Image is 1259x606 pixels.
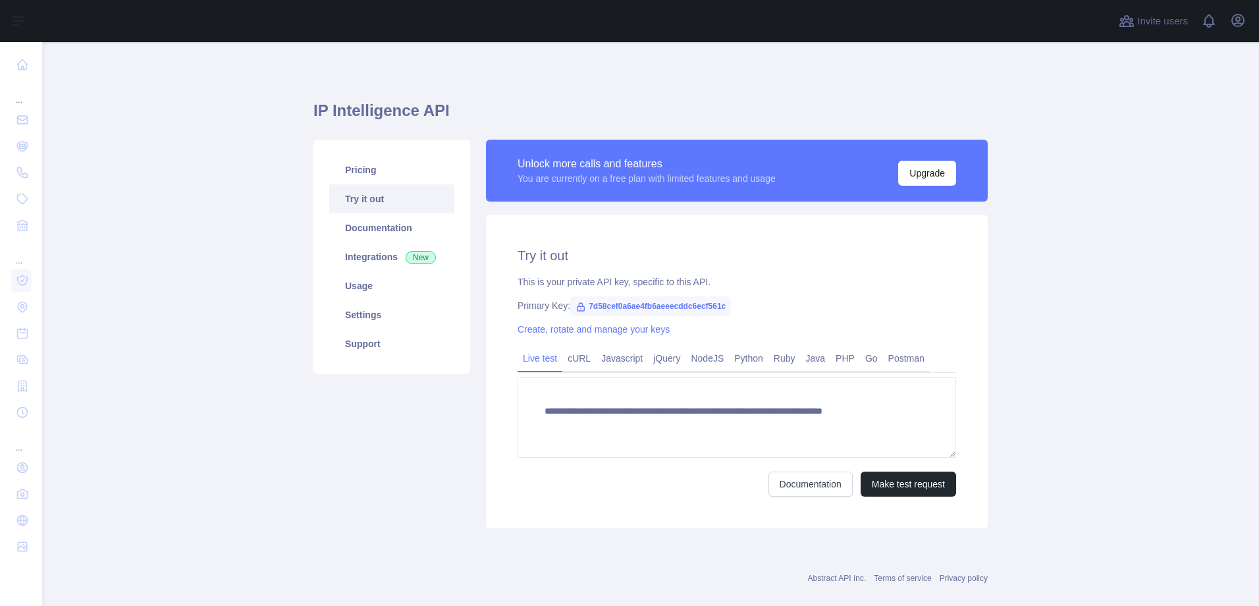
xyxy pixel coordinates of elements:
[768,472,853,497] a: Documentation
[406,251,436,264] span: New
[861,472,956,497] button: Make test request
[1116,11,1191,32] button: Invite users
[518,324,670,335] a: Create, rotate and manage your keys
[518,275,956,289] div: This is your private API key, specific to this API.
[329,242,454,271] a: Integrations New
[518,156,776,172] div: Unlock more calls and features
[329,155,454,184] a: Pricing
[874,574,931,583] a: Terms of service
[596,348,648,369] a: Javascript
[801,348,831,369] a: Java
[860,348,883,369] a: Go
[518,348,562,369] a: Live test
[518,299,956,312] div: Primary Key:
[329,271,454,300] a: Usage
[329,300,454,329] a: Settings
[329,329,454,358] a: Support
[329,213,454,242] a: Documentation
[518,246,956,265] h2: Try it out
[562,348,596,369] a: cURL
[11,240,32,266] div: ...
[570,296,731,316] span: 7d58cef0a6ae4fb6aeeecddc6ecf561c
[11,427,32,453] div: ...
[1137,14,1188,29] span: Invite users
[11,79,32,105] div: ...
[648,348,685,369] a: jQuery
[313,100,988,132] h1: IP Intelligence API
[729,348,768,369] a: Python
[808,574,867,583] a: Abstract API Inc.
[768,348,801,369] a: Ruby
[830,348,860,369] a: PHP
[940,574,988,583] a: Privacy policy
[883,348,930,369] a: Postman
[518,172,776,185] div: You are currently on a free plan with limited features and usage
[898,161,956,186] button: Upgrade
[685,348,729,369] a: NodeJS
[329,184,454,213] a: Try it out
